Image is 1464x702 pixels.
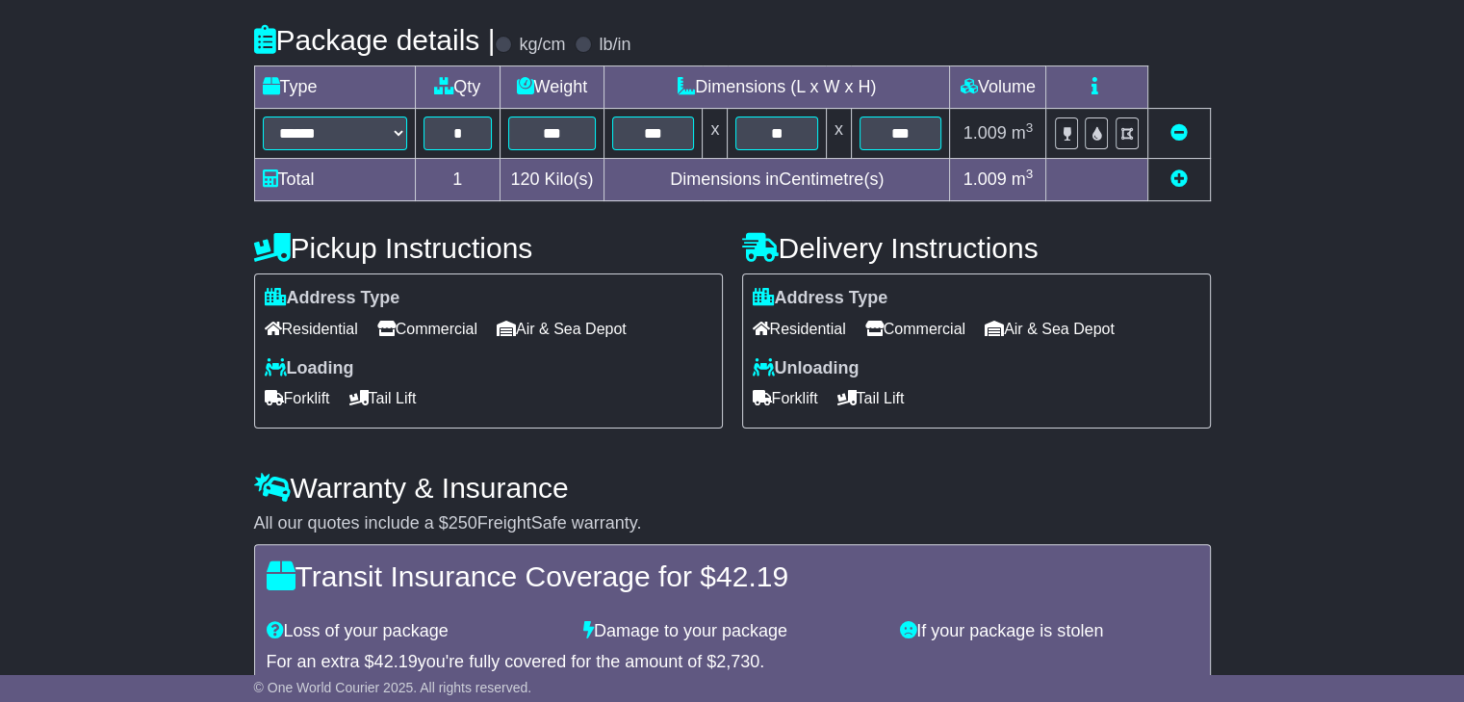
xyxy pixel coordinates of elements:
div: For an extra $ you're fully covered for the amount of $ . [267,652,1198,673]
span: m [1012,123,1034,143]
div: Damage to your package [574,621,890,642]
span: Tail Lift [837,383,905,413]
td: Dimensions in Centimetre(s) [604,159,949,201]
td: x [703,109,728,159]
label: Address Type [265,288,400,309]
span: Tail Lift [349,383,417,413]
span: 1.009 [963,123,1007,143]
label: Loading [265,358,354,379]
td: 1 [415,159,500,201]
span: Residential [265,314,358,344]
span: Air & Sea Depot [497,314,627,344]
td: Dimensions (L x W x H) [604,66,949,109]
span: m [1012,169,1034,189]
h4: Transit Insurance Coverage for $ [267,560,1198,592]
sup: 3 [1026,167,1034,181]
sup: 3 [1026,120,1034,135]
span: 1.009 [963,169,1007,189]
label: kg/cm [519,35,565,56]
td: Kilo(s) [500,159,604,201]
span: Forklift [753,383,818,413]
label: lb/in [599,35,630,56]
h4: Package details | [254,24,496,56]
a: Add new item [1170,169,1188,189]
td: Qty [415,66,500,109]
a: Remove this item [1170,123,1188,143]
label: Unloading [753,358,860,379]
span: Commercial [377,314,477,344]
td: Total [254,159,415,201]
div: Loss of your package [257,621,574,642]
td: Volume [950,66,1046,109]
span: Air & Sea Depot [985,314,1115,344]
span: Residential [753,314,846,344]
h4: Warranty & Insurance [254,472,1211,504]
span: Commercial [865,314,965,344]
div: All our quotes include a $ FreightSafe warranty. [254,513,1211,534]
div: If your package is stolen [890,621,1207,642]
span: © One World Courier 2025. All rights reserved. [254,680,532,695]
td: x [826,109,851,159]
td: Type [254,66,415,109]
span: Forklift [265,383,330,413]
span: 42.19 [374,652,418,671]
span: 42.19 [716,560,788,592]
h4: Delivery Instructions [742,232,1211,264]
span: 250 [449,513,477,533]
label: Address Type [753,288,888,309]
td: Weight [500,66,604,109]
span: 120 [510,169,539,189]
h4: Pickup Instructions [254,232,723,264]
span: 2,730 [716,652,759,671]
